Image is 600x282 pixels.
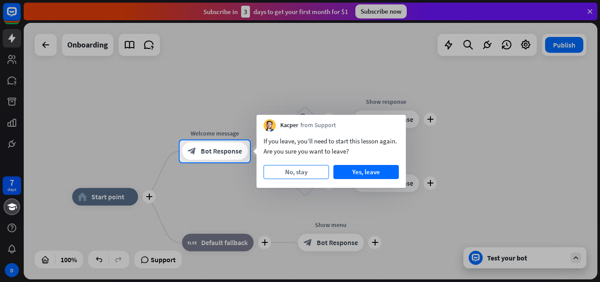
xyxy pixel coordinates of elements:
[264,165,329,179] button: No, stay
[201,147,242,156] span: Bot Response
[333,165,399,179] button: Yes, leave
[280,121,298,130] span: Kacper
[188,147,196,156] i: block_bot_response
[300,121,336,130] span: from Support
[7,4,33,30] button: Open LiveChat chat widget
[264,136,399,156] div: If you leave, you’ll need to start this lesson again. Are you sure you want to leave?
